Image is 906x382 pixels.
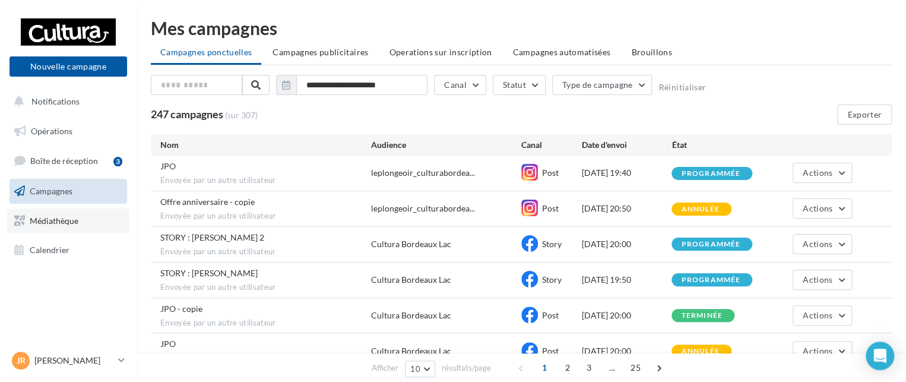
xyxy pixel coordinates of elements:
[160,268,258,278] span: STORY : claire McGowan
[681,241,740,248] div: programmée
[225,109,258,121] span: (sur 307)
[7,179,129,204] a: Campagnes
[793,198,852,219] button: Actions
[405,361,435,377] button: 10
[493,75,546,95] button: Statut
[160,304,202,314] span: JPO - copie
[371,238,451,250] div: Cultura Bordeaux Lac
[371,203,475,214] span: leplongeoir_culturabordea...
[681,170,740,178] div: programmée
[552,75,652,95] button: Type de campagne
[7,148,129,173] a: Boîte de réception3
[371,345,451,357] div: Cultura Bordeaux Lac
[681,276,740,284] div: programmée
[9,349,127,372] a: JR [PERSON_NAME]
[30,186,72,196] span: Campagnes
[603,358,622,377] span: ...
[803,310,832,320] span: Actions
[160,232,264,242] span: STORY : claire McGowan 2
[793,341,852,361] button: Actions
[9,56,127,77] button: Nouvelle campagne
[803,203,832,213] span: Actions
[151,108,223,121] span: 247 campagnes
[837,105,892,125] button: Exporter
[558,358,577,377] span: 2
[113,157,122,166] div: 3
[581,345,671,357] div: [DATE] 20:00
[160,211,371,222] span: Envoyée par un autre utilisateur
[521,139,581,151] div: Canal
[160,139,371,151] div: Nom
[160,197,255,207] span: Offre anniversaire - copie
[793,270,852,290] button: Actions
[371,167,475,179] span: leplongeoir_culturabordea...
[160,339,176,349] span: JPO
[151,19,892,37] div: Mes campagnes
[371,274,451,286] div: Cultura Bordeaux Lac
[160,161,176,171] span: JPO
[542,346,559,356] span: Post
[581,274,671,286] div: [DATE] 19:50
[160,318,371,329] span: Envoyée par un autre utilisateur
[434,75,486,95] button: Canal
[31,126,72,136] span: Opérations
[631,47,672,57] span: Brouillons
[681,206,719,213] div: annulée
[371,139,521,151] div: Audience
[542,203,559,213] span: Post
[579,358,598,377] span: 3
[442,362,491,374] span: résultats/page
[535,358,554,377] span: 1
[30,245,69,255] span: Calendrier
[581,203,671,214] div: [DATE] 20:50
[626,358,645,377] span: 25
[410,364,420,374] span: 10
[7,119,129,144] a: Opérations
[160,282,371,293] span: Envoyée par un autre utilisateur
[803,346,832,356] span: Actions
[30,215,78,225] span: Médiathèque
[542,274,562,285] span: Story
[581,167,671,179] div: [DATE] 19:40
[671,139,762,151] div: État
[542,168,559,178] span: Post
[581,310,671,321] div: [DATE] 20:00
[371,310,451,321] div: Cultura Bordeaux Lac
[793,234,852,254] button: Actions
[793,163,852,183] button: Actions
[160,247,371,257] span: Envoyée par un autre utilisateur
[17,355,26,367] span: JR
[542,310,559,320] span: Post
[658,83,706,92] button: Réinitialiser
[803,168,832,178] span: Actions
[513,47,611,57] span: Campagnes automatisées
[681,348,719,355] div: annulée
[581,238,671,250] div: [DATE] 20:00
[542,239,562,249] span: Story
[7,209,129,233] a: Médiathèque
[581,139,671,151] div: Date d'envoi
[389,47,492,57] span: Operations sur inscription
[31,96,80,106] span: Notifications
[273,47,368,57] span: Campagnes publicitaires
[681,312,723,320] div: terminée
[34,355,113,367] p: [PERSON_NAME]
[7,238,129,263] a: Calendrier
[866,342,894,370] div: Open Intercom Messenger
[160,175,371,186] span: Envoyée par un autre utilisateur
[372,362,398,374] span: Afficher
[803,239,832,249] span: Actions
[7,89,125,114] button: Notifications
[30,156,98,166] span: Boîte de réception
[793,305,852,326] button: Actions
[803,274,832,285] span: Actions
